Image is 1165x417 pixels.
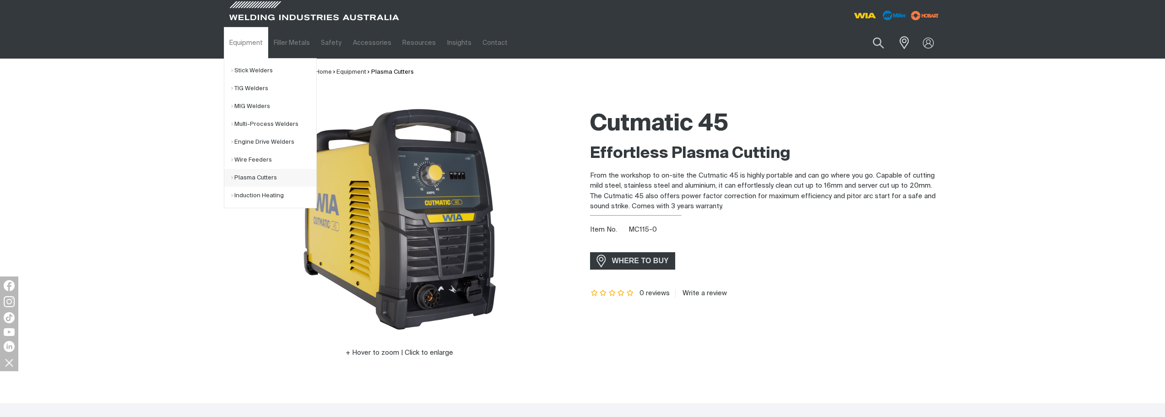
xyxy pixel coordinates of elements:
img: hide socials [1,355,17,370]
a: Equipment [336,69,366,75]
a: Plasma Cutters [231,169,316,187]
input: Product name or item number... [851,32,894,54]
a: Induction Heating [231,187,316,205]
a: Resources [397,27,441,59]
a: Contact [477,27,513,59]
span: Rating: {0} [590,290,635,297]
a: Stick Welders [231,62,316,80]
ul: Equipment Submenu [224,58,317,208]
button: Search products [863,32,894,54]
a: Accessories [347,27,397,59]
a: Engine Drive Welders [231,133,316,151]
img: Instagram [4,296,15,307]
span: Item No. [590,225,627,235]
img: YouTube [4,328,15,336]
img: Cutmatic 45 [285,105,514,334]
img: Facebook [4,280,15,291]
a: WHERE TO BUY [590,252,676,269]
a: Home [315,69,332,75]
img: TikTok [4,312,15,323]
a: Filler Metals [268,27,315,59]
span: MC115-0 [629,226,657,233]
a: MIG Welders [231,97,316,115]
a: Plasma Cutters [371,69,414,75]
button: Hover to zoom | Click to enlarge [340,347,459,358]
p: From the workshop to on-site the Cutmatic 45 is highly portable and can go where you go. Capable ... [590,171,942,212]
span: 0 reviews [639,290,670,297]
span: WHERE TO BUY [606,254,675,268]
nav: Breadcrumb [315,68,414,77]
img: miller [908,9,942,22]
img: LinkedIn [4,341,15,352]
a: Wire Feeders [231,151,316,169]
nav: Main [224,27,762,59]
a: Write a review [675,289,727,298]
a: Insights [441,27,477,59]
h1: Cutmatic 45 [590,109,942,139]
a: TIG Welders [231,80,316,97]
a: Equipment [224,27,268,59]
h2: Effortless Plasma Cutting [590,144,942,164]
a: Multi-Process Welders [231,115,316,133]
a: Safety [315,27,347,59]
